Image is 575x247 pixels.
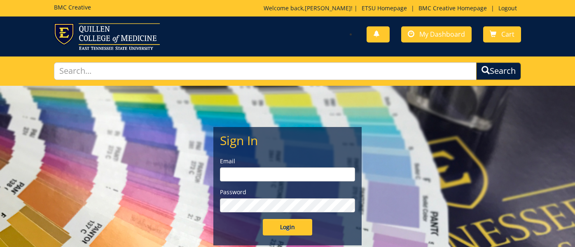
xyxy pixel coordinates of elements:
[476,62,521,80] button: Search
[54,4,91,10] h5: BMC Creative
[501,30,514,39] span: Cart
[54,62,476,80] input: Search...
[54,23,160,50] img: ETSU logo
[419,30,465,39] span: My Dashboard
[220,188,355,196] label: Password
[264,4,521,12] p: Welcome back, ! | | |
[401,26,472,42] a: My Dashboard
[414,4,491,12] a: BMC Creative Homepage
[494,4,521,12] a: Logout
[483,26,521,42] a: Cart
[263,219,312,235] input: Login
[220,134,355,147] h2: Sign In
[305,4,351,12] a: [PERSON_NAME]
[358,4,411,12] a: ETSU Homepage
[220,157,355,165] label: Email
